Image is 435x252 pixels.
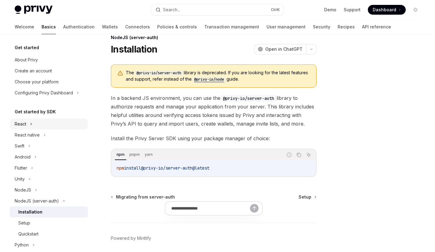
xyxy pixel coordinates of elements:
div: pnpm [128,151,142,158]
div: NodeJS [15,186,31,194]
div: React [15,120,26,128]
h1: Installation [111,44,157,55]
span: Migrating from server-auth [116,194,175,200]
a: Powered by Mintlify [111,235,151,241]
span: Open in ChatGPT [265,46,303,52]
div: yarn [143,151,154,158]
a: Basics [42,20,56,34]
div: Choose your platform [15,78,59,86]
span: In a backend JS environment, you can use the library to authorize requests and manage your applic... [111,94,317,128]
div: Installation [18,208,42,216]
a: Connectors [125,20,150,34]
a: Security [313,20,330,34]
a: Installation [10,206,88,217]
a: Setup [299,194,316,200]
div: Flutter [15,164,27,172]
a: Authentication [63,20,95,34]
div: NodeJS (server-auth) [111,35,317,41]
div: Quickstart [18,230,38,238]
a: Create an account [10,65,88,76]
div: NodeJS (server-auth) [15,197,59,205]
a: Support [344,7,361,13]
button: Toggle dark mode [411,5,420,15]
h5: Get started by SDK [15,108,56,115]
button: Search...CtrlK [151,4,283,15]
a: Migrating from server-auth [111,194,175,200]
a: Policies & controls [157,20,197,34]
img: light logo [15,5,53,14]
h5: Get started [15,44,39,51]
a: Choose your platform [10,76,88,87]
code: @privy-io/server-auth [134,70,184,76]
code: @privy-io/server-auth [220,95,277,102]
a: Quickstart [10,228,88,239]
div: npm [115,151,126,158]
div: About Privy [15,56,38,64]
a: Transaction management [204,20,259,34]
div: Android [15,153,31,161]
a: Welcome [15,20,34,34]
div: Python [15,241,29,249]
a: Wallets [102,20,118,34]
span: Setup [299,194,311,200]
a: Demo [324,7,336,13]
button: Report incorrect code [285,151,293,159]
div: Setup [18,219,30,227]
div: Configuring Privy Dashboard [15,89,73,97]
a: User management [266,20,306,34]
a: API reference [362,20,391,34]
div: React native [15,131,40,139]
button: Open in ChatGPT [254,44,306,54]
span: Dashboard [373,7,396,13]
button: Ask AI [305,151,313,159]
div: Swift [15,142,24,150]
svg: Warning [117,70,123,76]
div: Unity [15,175,25,183]
a: Dashboard [368,5,406,15]
a: About Privy [10,54,88,65]
button: Send message [250,204,259,213]
a: Setup [10,217,88,228]
span: install [124,165,141,171]
div: Create an account [15,67,52,75]
span: Install the Privy Server SDK using your package manager of choice: [111,134,317,143]
div: Search... [163,6,180,13]
a: @privy-io/node [192,76,227,82]
a: Recipes [338,20,355,34]
span: @privy-io/server-auth@latest [141,165,209,171]
span: npm [117,165,124,171]
span: Ctrl K [271,7,280,12]
span: The library is deprecated. If you are looking for the latest features and support, refer instead ... [126,70,310,82]
button: Copy the contents from the code block [295,151,303,159]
